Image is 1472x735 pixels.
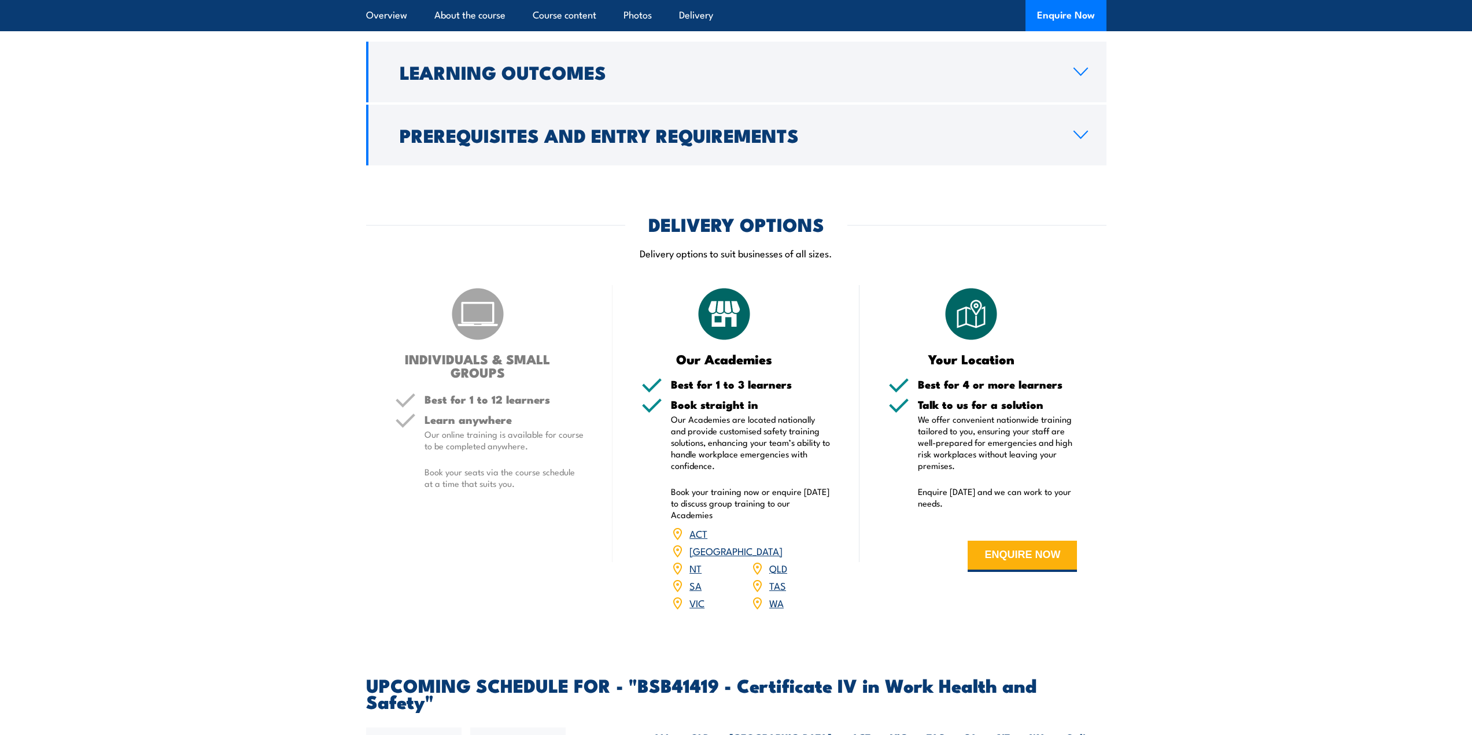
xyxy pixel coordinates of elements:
h5: Best for 1 to 3 learners [671,379,831,390]
h2: DELIVERY OPTIONS [648,216,824,232]
h5: Book straight in [671,399,831,410]
p: Enquire [DATE] and we can work to your needs. [918,486,1078,509]
h2: Learning Outcomes [400,64,1055,80]
h2: UPCOMING SCHEDULE FOR - "BSB41419 - Certificate IV in Work Health and Safety" [366,677,1106,709]
p: Our online training is available for course to be completed anywhere. [425,429,584,452]
p: Delivery options to suit businesses of all sizes. [366,246,1106,260]
p: Our Academies are located nationally and provide customised safety training solutions, enhancing ... [671,413,831,471]
button: ENQUIRE NOW [968,541,1077,572]
h5: Talk to us for a solution [918,399,1078,410]
h5: Learn anywhere [425,414,584,425]
h5: Best for 1 to 12 learners [425,394,584,405]
a: SA [689,578,702,592]
a: VIC [689,596,704,610]
a: [GEOGRAPHIC_DATA] [689,544,783,557]
h2: Prerequisites and Entry Requirements [400,127,1055,143]
h5: Best for 4 or more learners [918,379,1078,390]
h3: INDIVIDUALS & SMALL GROUPS [395,352,561,379]
a: ACT [689,526,707,540]
a: TAS [769,578,786,592]
h3: Our Academies [641,352,807,365]
p: Book your seats via the course schedule at a time that suits you. [425,466,584,489]
a: WA [769,596,784,610]
a: NT [689,561,702,575]
h3: Your Location [888,352,1054,365]
a: Learning Outcomes [366,42,1106,102]
p: We offer convenient nationwide training tailored to you, ensuring your staff are well-prepared fo... [918,413,1078,471]
a: QLD [769,561,787,575]
p: Book your training now or enquire [DATE] to discuss group training to our Academies [671,486,831,520]
a: Prerequisites and Entry Requirements [366,105,1106,165]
